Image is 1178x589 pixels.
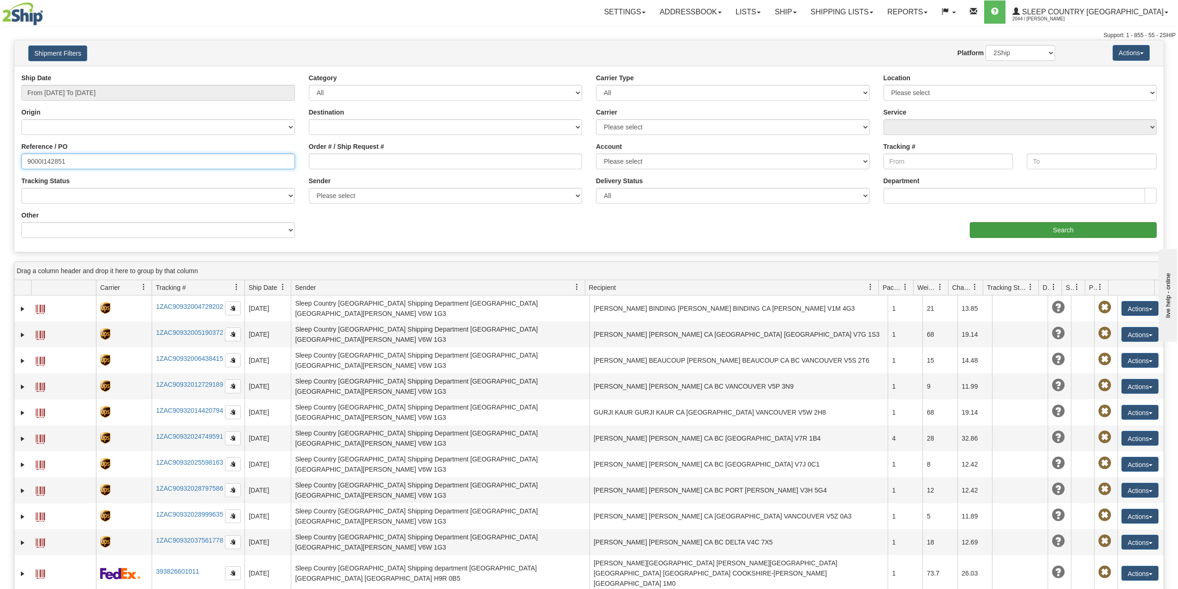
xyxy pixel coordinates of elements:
[589,425,888,451] td: [PERSON_NAME] [PERSON_NAME] CA BC [GEOGRAPHIC_DATA] V7R 1B4
[21,73,51,83] label: Ship Date
[225,535,241,549] button: Copy to clipboard
[309,108,344,117] label: Destination
[1052,483,1065,496] span: Unknown
[1052,353,1065,366] span: Unknown
[888,425,922,451] td: 4
[18,460,27,469] a: Expand
[863,279,878,295] a: Recipient filter column settings
[309,176,331,186] label: Sender
[18,304,27,314] a: Expand
[922,399,957,425] td: 68
[36,565,45,580] a: Label
[1052,327,1065,340] span: Unknown
[922,477,957,503] td: 12
[156,485,223,492] a: 1ZAC90932028797586
[922,529,957,555] td: 18
[225,483,241,497] button: Copy to clipboard
[917,283,937,292] span: Weight
[957,295,992,321] td: 13.85
[1098,431,1111,444] span: Pickup Not Assigned
[569,279,585,295] a: Sender filter column settings
[100,380,110,392] img: 8 - UPS
[1121,535,1159,550] button: Actions
[922,321,957,347] td: 68
[1098,353,1111,366] span: Pickup Not Assigned
[156,329,223,336] a: 1ZAC90932005190372
[1098,509,1111,522] span: Pickup Not Assigned
[883,108,907,117] label: Service
[244,321,291,347] td: [DATE]
[1157,247,1177,342] iframe: chat widget
[1043,283,1050,292] span: Delivery Status
[957,321,992,347] td: 19.14
[100,484,110,496] img: 8 - UPS
[1052,535,1065,548] span: Unknown
[36,352,45,367] a: Label
[1098,301,1111,314] span: Pickup Not Assigned
[957,503,992,529] td: 11.89
[21,176,70,186] label: Tracking Status
[244,451,291,477] td: [DATE]
[883,176,920,186] label: Department
[249,283,277,292] span: Ship Date
[2,2,43,26] img: logo2044.jpg
[156,511,223,518] a: 1ZAC90932028999635
[596,142,622,151] label: Account
[21,108,40,117] label: Origin
[36,327,45,341] a: Label
[18,408,27,417] a: Expand
[1052,431,1065,444] span: Unknown
[888,295,922,321] td: 1
[225,431,241,445] button: Copy to clipboard
[1121,327,1159,342] button: Actions
[1121,483,1159,498] button: Actions
[100,328,110,340] img: 8 - UPS
[291,529,589,555] td: Sleep Country [GEOGRAPHIC_DATA] Shipping Department [GEOGRAPHIC_DATA] [GEOGRAPHIC_DATA][PERSON_NA...
[100,536,110,548] img: 8 - UPS
[883,142,916,151] label: Tracking #
[1121,509,1159,524] button: Actions
[957,477,992,503] td: 12.42
[244,347,291,373] td: [DATE]
[291,321,589,347] td: Sleep Country [GEOGRAPHIC_DATA] Shipping Department [GEOGRAPHIC_DATA] [GEOGRAPHIC_DATA][PERSON_NA...
[883,73,910,83] label: Location
[156,355,223,362] a: 1ZAC90932006438415
[244,477,291,503] td: [DATE]
[1012,14,1082,24] span: 2044 / [PERSON_NAME]
[957,48,984,58] label: Platform
[597,0,653,24] a: Settings
[291,399,589,425] td: Sleep Country [GEOGRAPHIC_DATA] Shipping Department [GEOGRAPHIC_DATA] [GEOGRAPHIC_DATA][PERSON_NA...
[888,529,922,555] td: 1
[1113,45,1150,61] button: Actions
[1121,566,1159,581] button: Actions
[1052,405,1065,418] span: Unknown
[1052,379,1065,392] span: Unknown
[1052,301,1065,314] span: Unknown
[897,279,913,295] a: Packages filter column settings
[1052,509,1065,522] span: Unknown
[987,283,1027,292] span: Tracking Status
[244,529,291,555] td: [DATE]
[922,425,957,451] td: 28
[1005,0,1175,24] a: Sleep Country [GEOGRAPHIC_DATA] 2044 / [PERSON_NAME]
[589,373,888,399] td: [PERSON_NAME] [PERSON_NAME] CA BC VANCOUVER V5P 3N9
[589,503,888,529] td: [PERSON_NAME] [PERSON_NAME] CA [GEOGRAPHIC_DATA] VANCOUVER V5Z 0A3
[957,425,992,451] td: 32.86
[100,354,110,366] img: 8 - UPS
[291,477,589,503] td: Sleep Country [GEOGRAPHIC_DATA] Shipping Department [GEOGRAPHIC_DATA] [GEOGRAPHIC_DATA][PERSON_NA...
[225,353,241,367] button: Copy to clipboard
[309,73,337,83] label: Category
[1092,279,1108,295] a: Pickup Status filter column settings
[309,142,384,151] label: Order # / Ship Request #
[291,425,589,451] td: Sleep Country [GEOGRAPHIC_DATA] Shipping Department [GEOGRAPHIC_DATA] [GEOGRAPHIC_DATA][PERSON_NA...
[589,321,888,347] td: [PERSON_NAME] [PERSON_NAME] CA [GEOGRAPHIC_DATA] [GEOGRAPHIC_DATA] V7G 1S3
[957,347,992,373] td: 14.48
[589,399,888,425] td: GURJI KAUR GURJI KAUR CA [GEOGRAPHIC_DATA] VANCOUVER V5W 2H8
[589,529,888,555] td: [PERSON_NAME] [PERSON_NAME] CA BC DELTA V4C 7X5
[21,211,38,220] label: Other
[291,295,589,321] td: Sleep Country [GEOGRAPHIC_DATA] Shipping Department [GEOGRAPHIC_DATA] [GEOGRAPHIC_DATA][PERSON_NA...
[922,373,957,399] td: 9
[225,566,241,580] button: Copy to clipboard
[922,503,957,529] td: 5
[922,295,957,321] td: 21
